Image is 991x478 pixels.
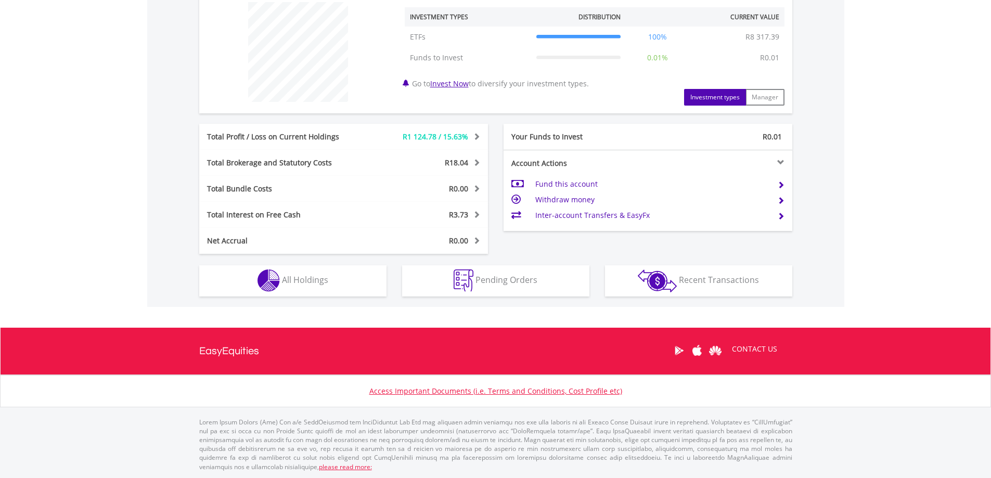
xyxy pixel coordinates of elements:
span: R3.73 [449,210,468,219]
th: Investment Types [405,7,531,27]
button: All Holdings [199,265,387,296]
a: Google Play [670,334,688,367]
div: Total Profit / Loss on Current Holdings [199,132,368,142]
span: Pending Orders [475,274,537,286]
td: 0.01% [626,47,689,68]
td: 100% [626,27,689,47]
img: transactions-zar-wht.png [638,269,677,292]
a: CONTACT US [725,334,784,364]
div: Account Actions [504,158,648,169]
td: ETFs [405,27,531,47]
div: Distribution [578,12,621,21]
a: Apple [688,334,706,367]
td: Inter-account Transfers & EasyFx [535,208,769,223]
span: R0.01 [763,132,782,141]
div: Your Funds to Invest [504,132,648,142]
span: All Holdings [282,274,328,286]
button: Pending Orders [402,265,589,296]
td: Fund this account [535,176,769,192]
button: Recent Transactions [605,265,792,296]
th: Current Value [689,7,784,27]
a: Invest Now [430,79,469,88]
a: Huawei [706,334,725,367]
div: Total Bundle Costs [199,184,368,194]
img: pending_instructions-wht.png [454,269,473,292]
span: R1 124.78 / 15.63% [403,132,468,141]
td: R0.01 [755,47,784,68]
td: R8 317.39 [740,27,784,47]
p: Lorem Ipsum Dolors (Ame) Con a/e SeddOeiusmod tem InciDiduntut Lab Etd mag aliquaen admin veniamq... [199,418,792,471]
span: R0.00 [449,184,468,193]
div: Total Interest on Free Cash [199,210,368,220]
div: Net Accrual [199,236,368,246]
button: Manager [745,89,784,106]
span: R0.00 [449,236,468,246]
div: Total Brokerage and Statutory Costs [199,158,368,168]
span: Recent Transactions [679,274,759,286]
button: Investment types [684,89,746,106]
td: Withdraw money [535,192,769,208]
span: R18.04 [445,158,468,167]
a: EasyEquities [199,328,259,374]
a: please read more: [319,462,372,471]
img: holdings-wht.png [258,269,280,292]
a: Access Important Documents (i.e. Terms and Conditions, Cost Profile etc) [369,386,622,396]
td: Funds to Invest [405,47,531,68]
